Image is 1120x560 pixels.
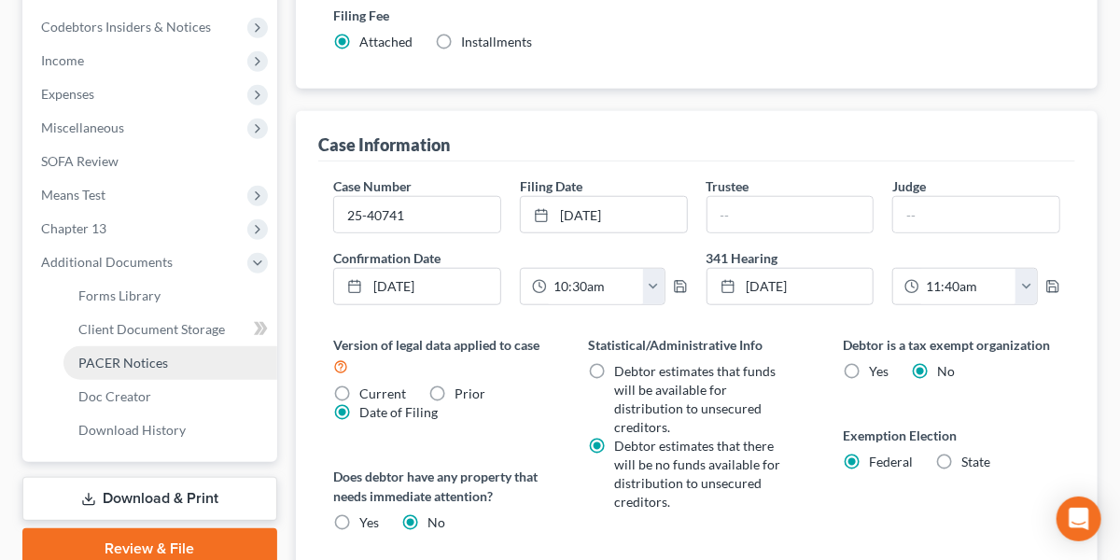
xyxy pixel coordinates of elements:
span: Expenses [41,86,94,102]
label: Exemption Election [843,426,1060,445]
span: No [427,514,445,530]
label: Filing Fee [333,6,1060,25]
span: Income [41,52,84,68]
span: Doc Creator [78,388,151,404]
span: Miscellaneous [41,119,124,135]
span: Additional Documents [41,254,173,270]
a: Download & Print [22,477,277,521]
div: Open Intercom Messenger [1057,497,1101,541]
span: State [961,454,990,469]
span: Debtor estimates that there will be no funds available for distribution to unsecured creditors. [614,438,780,510]
label: Statistical/Administrative Info [588,335,805,355]
span: Date of Filing [359,404,438,420]
span: Prior [455,385,485,401]
span: Attached [359,34,413,49]
a: Doc Creator [63,380,277,413]
label: Case Number [333,176,412,196]
span: No [937,363,955,379]
span: Chapter 13 [41,220,106,236]
span: Installments [461,34,532,49]
span: Codebtors Insiders & Notices [41,19,211,35]
span: Means Test [41,187,105,203]
span: Current [359,385,406,401]
span: Yes [869,363,889,379]
label: Version of legal data applied to case [333,335,551,377]
label: Judge [892,176,926,196]
input: -- [893,197,1059,232]
label: Filing Date [520,176,582,196]
a: [DATE] [521,197,687,232]
a: Forms Library [63,279,277,313]
span: Client Document Storage [78,321,225,337]
input: -- : -- [919,269,1016,304]
label: 341 Hearing [697,248,1071,268]
span: Download History [78,422,186,438]
label: Trustee [707,176,749,196]
span: Debtor estimates that funds will be available for distribution to unsecured creditors. [614,363,776,435]
div: Case Information [318,133,450,156]
a: SOFA Review [26,145,277,178]
a: PACER Notices [63,346,277,380]
input: Enter case number... [334,197,500,232]
label: Does debtor have any property that needs immediate attention? [333,467,551,506]
a: Client Document Storage [63,313,277,346]
label: Debtor is a tax exempt organization [843,335,1060,355]
span: Forms Library [78,287,161,303]
span: SOFA Review [41,153,119,169]
a: [DATE] [334,269,500,304]
input: -- : -- [547,269,644,304]
a: Download History [63,413,277,447]
label: Confirmation Date [324,248,697,268]
a: [DATE] [707,269,874,304]
span: Yes [359,514,379,530]
input: -- [707,197,874,232]
span: PACER Notices [78,355,168,371]
span: Federal [869,454,913,469]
